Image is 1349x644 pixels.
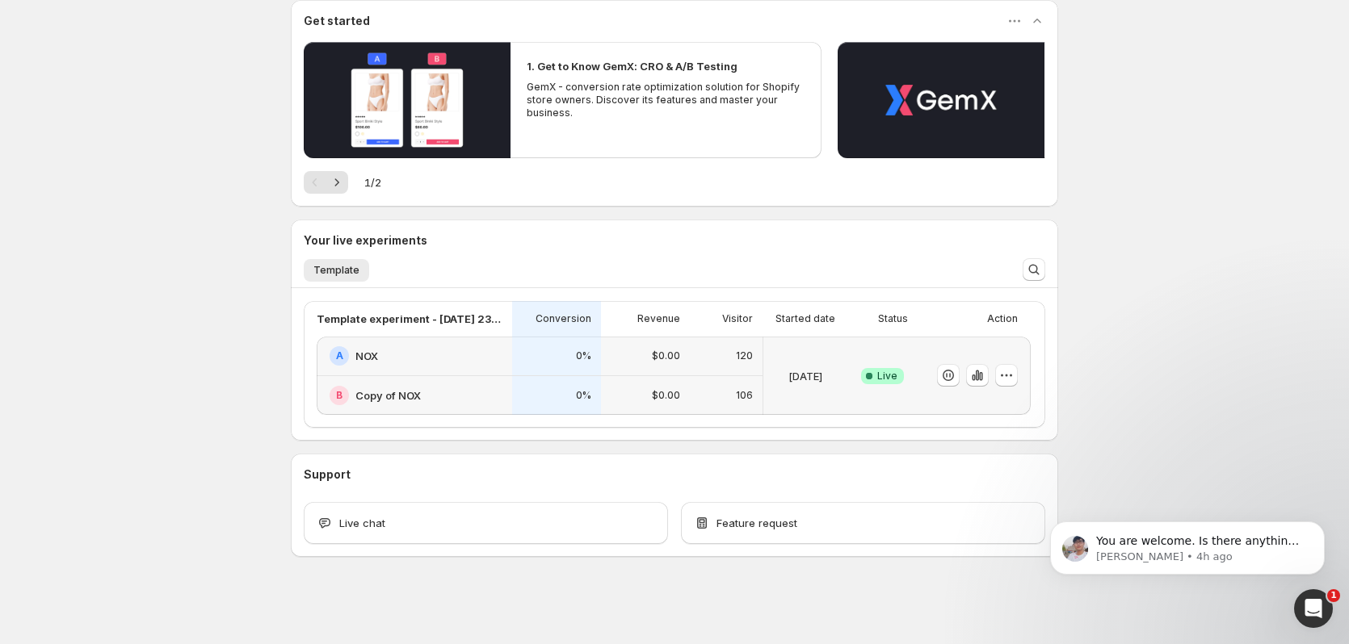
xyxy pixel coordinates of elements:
[355,387,421,404] h2: Copy of NOX
[355,348,378,364] h2: NOX
[717,515,797,531] span: Feature request
[736,389,753,402] p: 106
[527,81,805,119] p: GemX - conversion rate optimization solution for Shopify store owners. Discover its features and ...
[536,312,591,325] p: Conversion
[877,370,897,383] span: Live
[364,174,381,190] span: 1 / 2
[838,42,1044,158] button: Play video
[313,264,359,277] span: Template
[1294,589,1333,628] iframe: Intercom live chat
[652,349,680,362] p: $0.00
[339,515,385,531] span: Live chat
[987,312,1018,325] p: Action
[1023,258,1045,281] button: Search and filter results
[336,389,343,402] h2: B
[775,312,835,325] p: Started date
[317,311,502,327] p: Template experiment - [DATE] 23:28:17
[652,389,680,402] p: $0.00
[336,349,343,362] h2: A
[788,368,822,384] p: [DATE]
[1026,487,1349,600] iframe: Intercom notifications message
[304,171,348,194] nav: Pagination
[304,42,511,158] button: Play video
[304,466,351,483] h3: Support
[736,349,753,362] p: 120
[1327,589,1340,602] span: 1
[722,312,753,325] p: Visitor
[326,171,348,194] button: Next
[304,13,370,29] h3: Get started
[304,232,427,249] h3: Your live experiments
[527,58,738,74] h2: 1. Get to Know GemX: CRO & A/B Testing
[637,312,680,325] p: Revenue
[878,312,908,325] p: Status
[576,389,591,402] p: 0%
[576,349,591,362] p: 0%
